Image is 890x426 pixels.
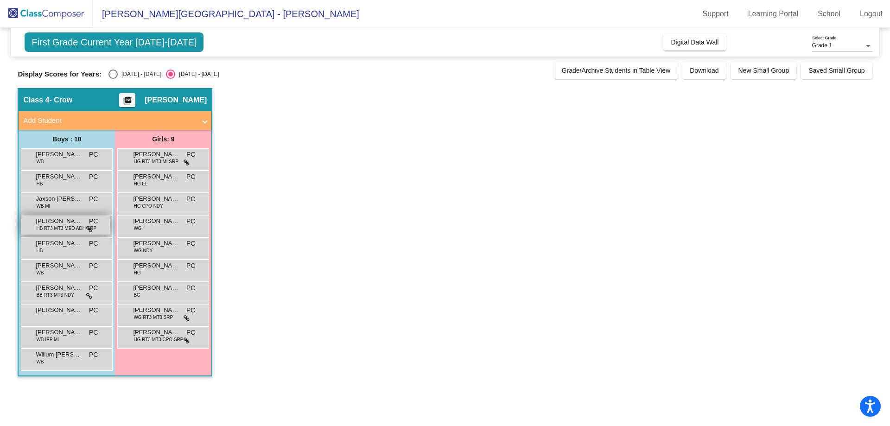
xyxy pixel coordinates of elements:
span: WB [36,158,44,165]
span: PC [89,239,98,248]
span: [PERSON_NAME] [PERSON_NAME] [133,239,179,248]
button: Download [682,62,726,79]
span: Saved Small Group [808,67,865,74]
button: Saved Small Group [801,62,872,79]
span: PC [186,194,195,204]
mat-panel-title: Add Student [23,115,196,126]
span: - Crow [49,95,72,105]
button: Digital Data Wall [663,34,726,51]
span: PC [89,305,98,315]
span: PC [89,328,98,337]
span: [PERSON_NAME] [133,328,179,337]
span: PC [89,350,98,360]
button: Grade/Archive Students in Table View [554,62,678,79]
a: School [810,6,848,21]
span: HB [36,247,43,254]
span: [PERSON_NAME] [36,150,82,159]
span: [PERSON_NAME] [36,305,82,315]
span: PC [89,261,98,271]
span: [PERSON_NAME] [133,283,179,292]
span: PC [186,283,195,293]
div: Boys : 10 [19,130,115,148]
button: New Small Group [731,62,796,79]
span: HB RT3 MT3 MED ADH SRP [36,225,96,232]
span: BG [133,292,140,299]
span: PC [89,194,98,204]
span: PC [89,150,98,159]
span: PC [89,172,98,182]
span: PC [186,172,195,182]
span: New Small Group [738,67,789,74]
span: HG RT3 MT3 MI SRP [133,158,178,165]
span: [PERSON_NAME] [145,95,207,105]
span: [PERSON_NAME] Lands [133,216,179,226]
span: PC [186,216,195,226]
span: Download [690,67,718,74]
span: [PERSON_NAME] [36,328,82,337]
span: PC [186,305,195,315]
div: [DATE] - [DATE] [118,70,161,78]
span: PC [89,283,98,293]
span: [PERSON_NAME] [36,283,82,292]
mat-icon: picture_as_pdf [122,96,133,109]
mat-radio-group: Select an option [108,70,219,79]
span: PC [186,239,195,248]
a: Support [695,6,736,21]
span: [PERSON_NAME] [133,305,179,315]
span: BB RT3 MT3 NDY [36,292,74,299]
span: WB MI [36,203,50,210]
span: PC [89,216,98,226]
span: [PERSON_NAME][GEOGRAPHIC_DATA] - [PERSON_NAME] [93,6,359,21]
span: Willum [PERSON_NAME] [36,350,82,359]
span: HG RT3 MT3 CPO SRP [133,336,183,343]
span: [PERSON_NAME] [36,172,82,181]
a: Logout [852,6,890,21]
span: Class 4 [23,95,49,105]
span: HG CPO NDY [133,203,163,210]
span: HG EL [133,180,147,187]
span: HB [36,180,43,187]
span: WB [36,269,44,276]
span: [PERSON_NAME] [36,261,82,270]
mat-expansion-panel-header: Add Student [19,111,211,130]
button: Print Students Details [119,93,135,107]
span: Grade 1 [812,42,832,49]
span: Display Scores for Years: [18,70,102,78]
span: [PERSON_NAME] [36,239,82,248]
span: [PERSON_NAME] [133,172,179,181]
a: Learning Portal [741,6,806,21]
span: WG RT3 MT3 SRP [133,314,173,321]
span: First Grade Current Year [DATE]-[DATE] [25,32,203,52]
span: [PERSON_NAME] [133,261,179,270]
span: Jaxson [PERSON_NAME] [36,194,82,203]
span: WG [133,225,141,232]
span: PC [186,150,195,159]
span: PC [186,261,195,271]
div: [DATE] - [DATE] [175,70,219,78]
span: HG [133,269,140,276]
span: [PERSON_NAME] [133,150,179,159]
span: Grade/Archive Students in Table View [562,67,671,74]
span: [PERSON_NAME] Sac [PERSON_NAME] [36,216,82,226]
span: WB [36,358,44,365]
span: [PERSON_NAME] [133,194,179,203]
span: WB IEP MI [36,336,59,343]
span: WG NDY [133,247,153,254]
span: Digital Data Wall [671,38,718,46]
span: PC [186,328,195,337]
div: Girls: 9 [115,130,211,148]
